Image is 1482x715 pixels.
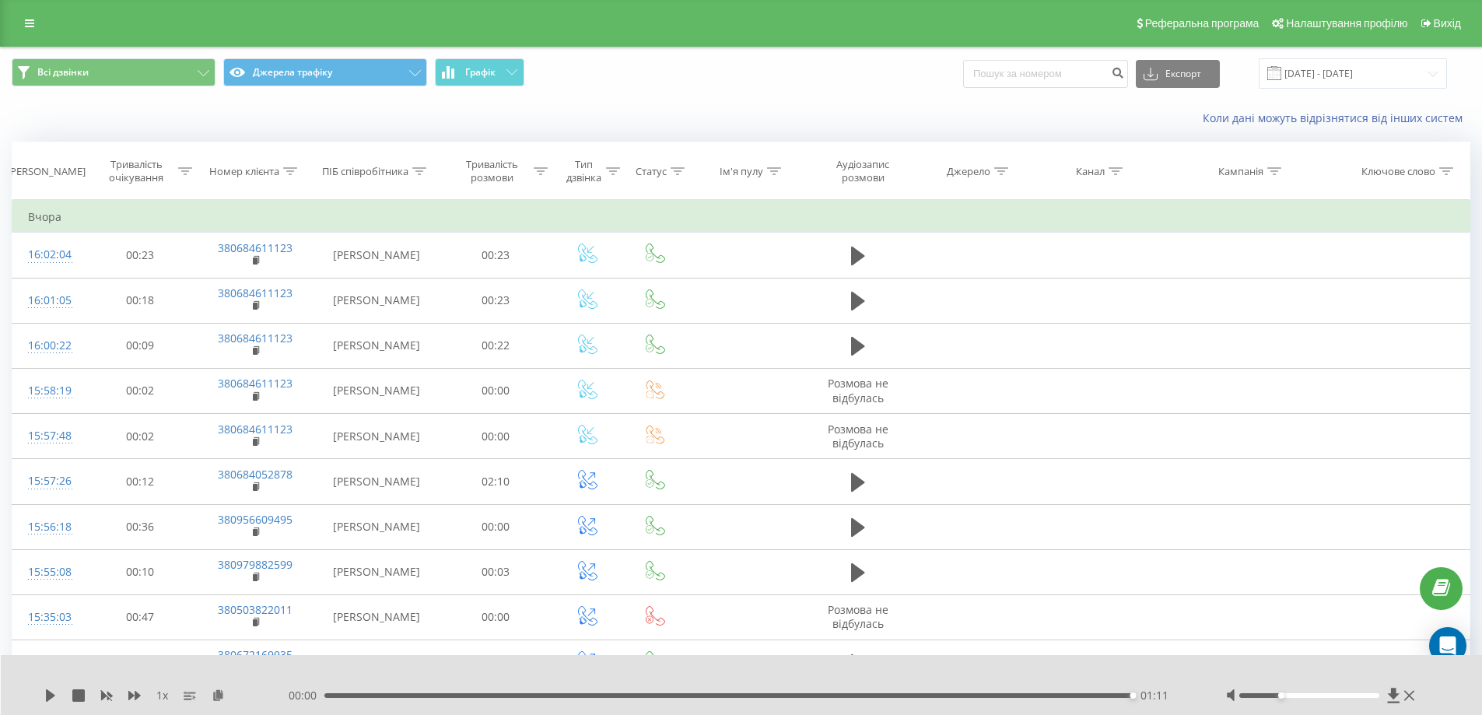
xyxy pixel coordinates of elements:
div: Тривалість очікування [98,158,175,184]
span: Вихід [1434,17,1461,30]
td: 02:10 [440,459,552,504]
span: Реферальна програма [1145,17,1260,30]
a: 380684611123 [218,286,293,300]
a: 380979882599 [218,557,293,572]
div: Номер клієнта [209,165,279,178]
td: 00:02 [84,414,197,459]
div: 15:57:48 [28,421,68,451]
span: Розмова не відбулась [828,422,888,450]
div: Open Intercom Messenger [1429,627,1466,664]
div: [PERSON_NAME] [7,165,86,178]
span: 01:11 [1140,688,1168,703]
span: Розмова не відбулась [828,602,888,631]
td: 00:14 [84,640,197,685]
td: 00:00 [440,368,552,413]
div: Канал [1076,165,1105,178]
button: Джерела трафіку [223,58,427,86]
div: Accessibility label [1278,692,1284,699]
span: Графік [465,67,496,78]
a: 380684611123 [218,422,293,436]
span: 1 x [156,688,168,703]
div: 15:58:19 [28,376,68,406]
td: 00:00 [440,414,552,459]
td: [PERSON_NAME] [314,278,440,323]
div: Статус [636,165,667,178]
td: Вчора [12,202,1470,233]
div: 16:00:22 [28,331,68,361]
div: Ключове слово [1361,165,1435,178]
div: ПІБ співробітника [322,165,408,178]
a: 380684611123 [218,376,293,391]
a: 380684052878 [218,467,293,482]
td: [PERSON_NAME] [314,504,440,549]
a: 380956609495 [218,512,293,527]
td: 00:23 [84,233,197,278]
div: Accessibility label [1130,692,1136,699]
a: 380503822011 [218,602,293,617]
td: [PERSON_NAME] [314,233,440,278]
td: 00:12 [84,459,197,504]
button: Графік [435,58,524,86]
div: Аудіозапис розмови [818,158,908,184]
td: 00:02 [84,368,197,413]
div: 15:55:08 [28,557,68,587]
td: 00:03 [440,549,552,594]
td: 00:23 [440,278,552,323]
td: [PERSON_NAME] [314,323,440,368]
button: Всі дзвінки [12,58,215,86]
div: 15:56:18 [28,512,68,542]
td: 00:09 [84,323,197,368]
a: Коли дані можуть відрізнятися вiд інших систем [1203,110,1470,125]
td: [PERSON_NAME] [314,640,440,685]
span: 00:00 [289,688,324,703]
td: [PERSON_NAME] [314,594,440,640]
td: 00:36 [84,504,197,549]
a: 380672169935 [218,647,293,662]
div: Джерело [947,165,990,178]
div: Тривалість розмови [454,158,531,184]
td: [PERSON_NAME] [314,459,440,504]
td: [PERSON_NAME] [314,368,440,413]
span: Налаштування профілю [1286,17,1407,30]
td: 00:59 [440,640,552,685]
td: 00:00 [440,594,552,640]
div: 16:01:05 [28,286,68,316]
td: 00:18 [84,278,197,323]
div: Кампанія [1218,165,1263,178]
td: 00:22 [440,323,552,368]
div: 15:35:03 [28,602,68,633]
input: Пошук за номером [963,60,1128,88]
td: 00:10 [84,549,197,594]
td: 00:23 [440,233,552,278]
div: Ім'я пулу [720,165,763,178]
td: [PERSON_NAME] [314,414,440,459]
div: Тип дзвінка [566,158,602,184]
td: [PERSON_NAME] [314,549,440,594]
div: 15:57:26 [28,466,68,496]
a: 380684611123 [218,240,293,255]
div: 15:33:36 [28,647,68,678]
span: Всі дзвінки [37,66,89,79]
span: Розмова не відбулась [828,376,888,405]
button: Експорт [1136,60,1220,88]
td: 00:47 [84,594,197,640]
a: 380684611123 [218,331,293,345]
td: 00:00 [440,504,552,549]
div: 16:02:04 [28,240,68,270]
